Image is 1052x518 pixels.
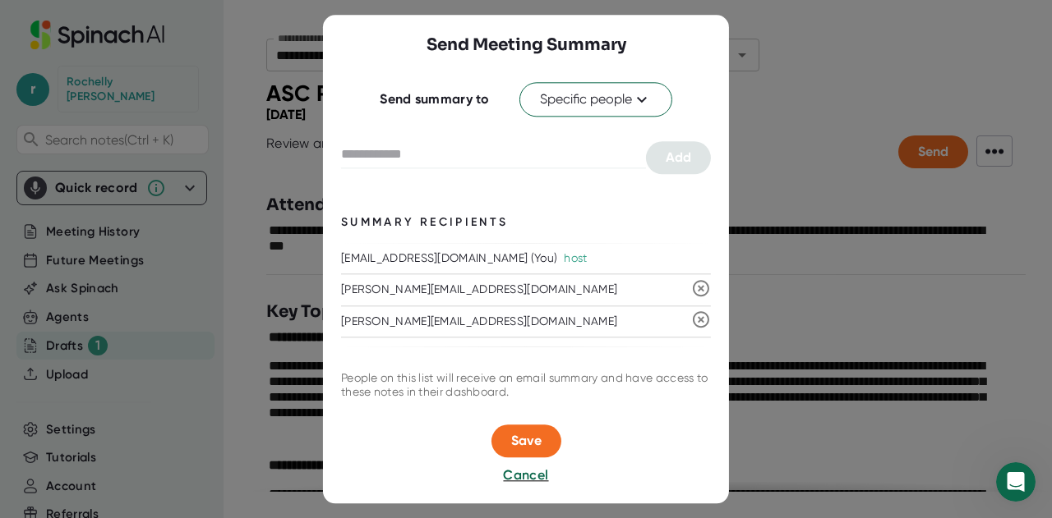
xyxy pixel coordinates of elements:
[341,371,711,400] div: People on this list will receive an email summary and have access to these notes in their dashboard.
[427,33,626,57] h3: Send Meeting Summary
[341,251,711,266] div: [EMAIL_ADDRESS][DOMAIN_NAME] (You)
[540,89,652,109] span: Specific people
[380,91,490,108] div: Send summary to
[511,433,542,448] span: Save
[491,424,561,457] button: Save
[666,149,691,165] span: Add
[341,314,691,329] div: [PERSON_NAME][EMAIL_ADDRESS][DOMAIN_NAME]
[503,467,548,483] span: Cancel
[341,282,691,297] div: [PERSON_NAME][EMAIL_ADDRESS][DOMAIN_NAME]
[996,462,1036,502] iframe: Intercom live chat
[564,251,587,264] div: host
[646,141,711,174] button: Add
[519,82,672,117] button: Specific people
[341,213,508,231] div: Summary Recipients
[503,465,548,485] button: Cancel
